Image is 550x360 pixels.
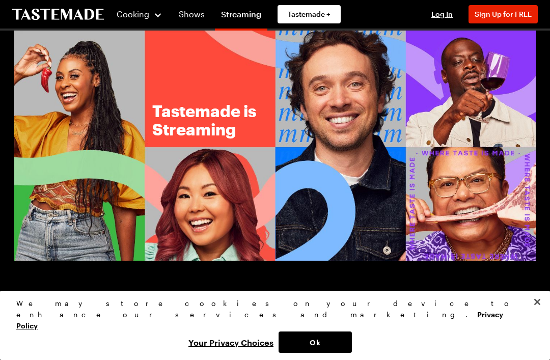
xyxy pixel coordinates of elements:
[279,331,352,353] button: Ok
[116,2,162,26] button: Cooking
[475,10,532,18] span: Sign Up for FREE
[431,10,453,18] span: Log In
[152,102,315,139] h1: Tastemade is Streaming
[16,298,525,353] div: Privacy
[526,291,548,313] button: Close
[117,9,149,19] span: Cooking
[422,9,462,19] button: Log In
[16,298,525,331] div: We may store cookies on your device to enhance our services and marketing.
[469,5,538,23] button: Sign Up for FREE
[278,5,341,23] a: Tastemade +
[288,9,331,19] span: Tastemade +
[12,9,104,20] a: To Tastemade Home Page
[215,2,267,31] a: Streaming
[183,331,279,353] button: Your Privacy Choices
